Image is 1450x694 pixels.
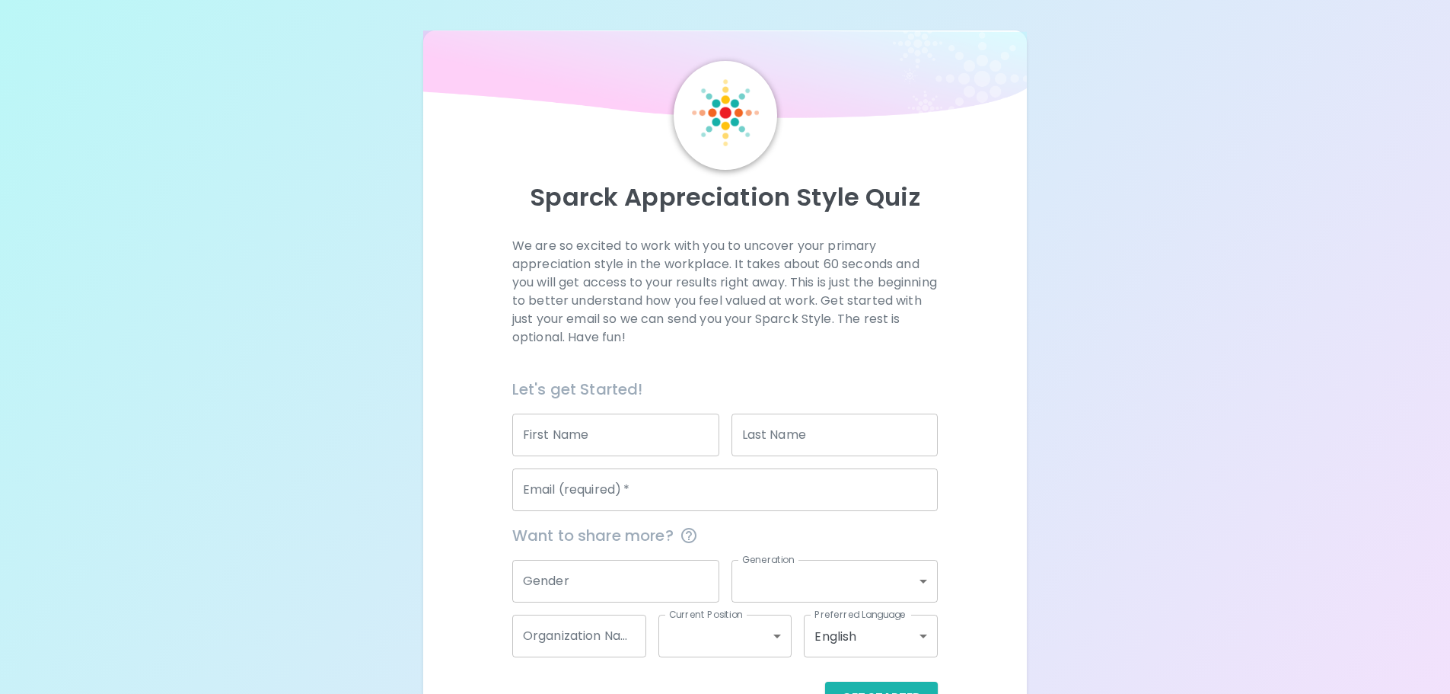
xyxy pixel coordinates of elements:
[423,30,1028,126] img: wave
[692,79,759,146] img: Sparck Logo
[804,615,938,657] div: English
[512,237,938,347] p: We are so excited to work with you to uncover your primary appreciation style in the workplace. I...
[512,523,938,548] span: Want to share more?
[669,608,743,621] label: Current Position
[512,377,938,401] h6: Let's get Started!
[814,608,906,621] label: Preferred Language
[680,526,698,545] svg: This information is completely confidential and only used for aggregated appreciation studies at ...
[742,553,795,566] label: Generation
[441,182,1009,213] p: Sparck Appreciation Style Quiz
